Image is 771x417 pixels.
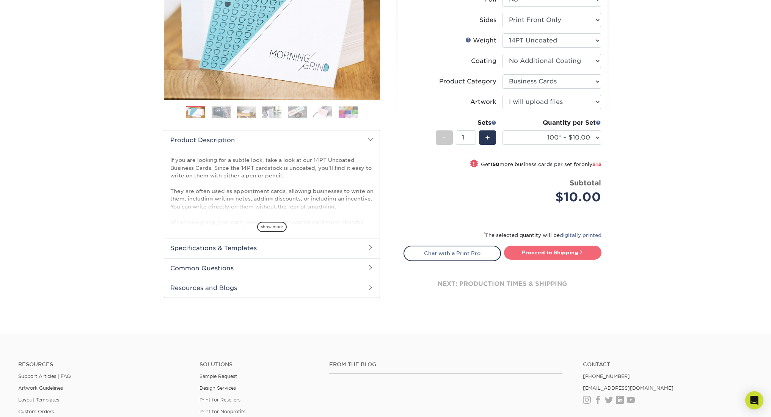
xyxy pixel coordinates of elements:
[186,103,205,122] img: Business Cards 01
[199,397,240,403] a: Print for Resellers
[436,118,496,127] div: Sets
[485,132,490,143] span: +
[592,161,601,167] span: $13
[583,361,753,368] a: Contact
[199,373,237,379] a: Sample Request
[508,188,601,206] div: $10.00
[481,161,601,169] small: Get more business cards per set for
[18,385,63,391] a: Artwork Guidelines
[570,179,601,187] strong: Subtotal
[502,118,601,127] div: Quantity per Set
[484,232,601,238] small: The selected quantity will be
[583,385,674,391] a: [EMAIL_ADDRESS][DOMAIN_NAME]
[164,238,380,258] h2: Specifications & Templates
[170,156,374,288] p: If you are looking for a subtle look, take a look at our 14PT Uncoated Business Cards. Since the ...
[18,361,188,368] h4: Resources
[18,373,71,379] a: Support Articles | FAQ
[504,246,601,259] a: Proceed to Shipping
[581,161,601,167] span: only
[199,361,317,368] h4: Solutions
[560,232,601,238] a: digitally printed
[199,385,236,391] a: Design Services
[439,77,496,86] div: Product Category
[404,261,601,307] div: next: production times & shipping
[164,278,380,298] h2: Resources and Blogs
[583,373,630,379] a: [PHONE_NUMBER]
[212,106,231,118] img: Business Cards 02
[473,160,475,168] span: !
[465,36,496,45] div: Weight
[490,161,499,167] strong: 150
[2,394,64,414] iframe: Google Customer Reviews
[471,56,496,66] div: Coating
[199,409,245,414] a: Print for Nonprofits
[288,106,307,118] img: Business Cards 05
[745,391,763,409] div: Open Intercom Messenger
[339,106,358,118] img: Business Cards 07
[443,132,446,143] span: -
[257,222,287,232] span: show more
[164,130,380,150] h2: Product Description
[329,361,562,368] h4: From the Blog
[164,258,380,278] h2: Common Questions
[237,106,256,118] img: Business Cards 03
[479,16,496,25] div: Sides
[313,106,332,119] img: Business Cards 06
[404,246,501,261] a: Chat with a Print Pro
[470,97,496,107] div: Artwork
[262,106,281,118] img: Business Cards 04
